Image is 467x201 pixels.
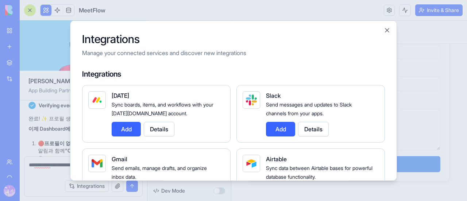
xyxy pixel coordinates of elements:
button: Add [266,121,295,136]
span: Slack [266,92,281,99]
span: Send messages and updates to Slack channels from your apps. [266,101,352,116]
span: [DATE] [112,92,129,99]
span: Airtable [266,155,287,162]
button: Confirm Booking [27,136,209,152]
label: Additional Notes (Optional) [27,78,92,84]
span: Sync boards, items, and workflows with your [DATE][DOMAIN_NAME] account. [112,101,213,116]
span: Sync data between Airtable bases for powerful database functionality. [266,165,373,179]
p: Manage your connected services and discover new integrations [82,48,385,57]
h2: Integrations [82,32,385,45]
span: Send emails, manage drafts, and organize inbox data. [112,165,207,179]
span: Gmail [112,155,127,162]
button: Add [112,121,141,136]
button: Details [298,121,329,136]
h4: Integrations [82,69,385,79]
label: Your Email * [27,46,55,52]
button: Close [383,26,391,34]
button: Details [144,121,174,136]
